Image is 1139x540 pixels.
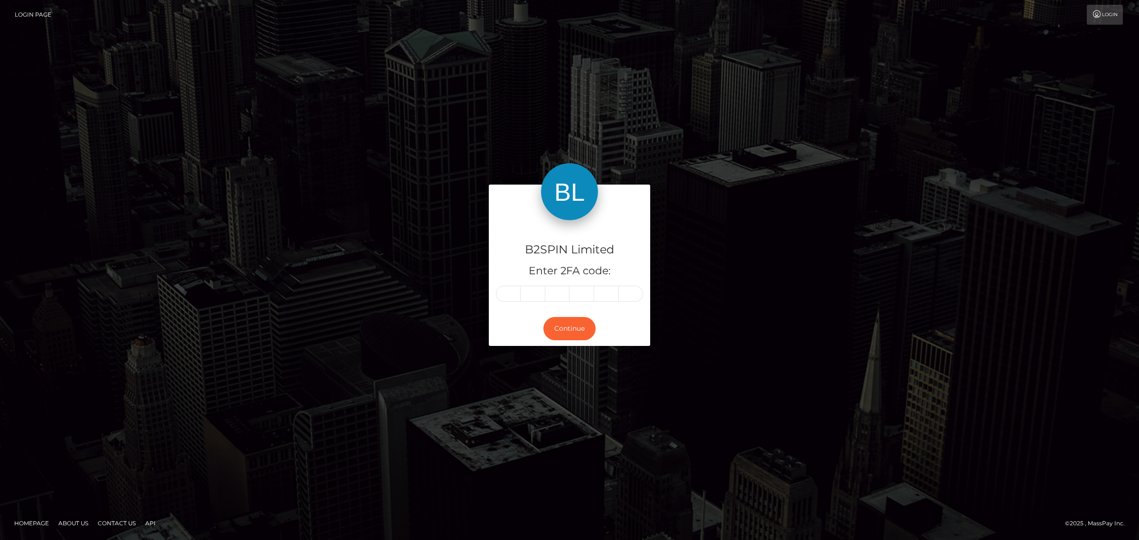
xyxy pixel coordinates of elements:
h5: Enter 2FA code: [496,264,643,279]
a: Login [1087,5,1123,25]
a: API [141,516,159,531]
a: Contact Us [94,516,140,531]
div: © 2025 , MassPay Inc. [1065,518,1132,529]
h4: B2SPIN Limited [496,242,643,258]
a: Login Page [15,5,51,25]
a: About Us [55,516,92,531]
a: Homepage [10,516,53,531]
button: Continue [543,317,596,340]
img: B2SPIN Limited [541,163,598,220]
